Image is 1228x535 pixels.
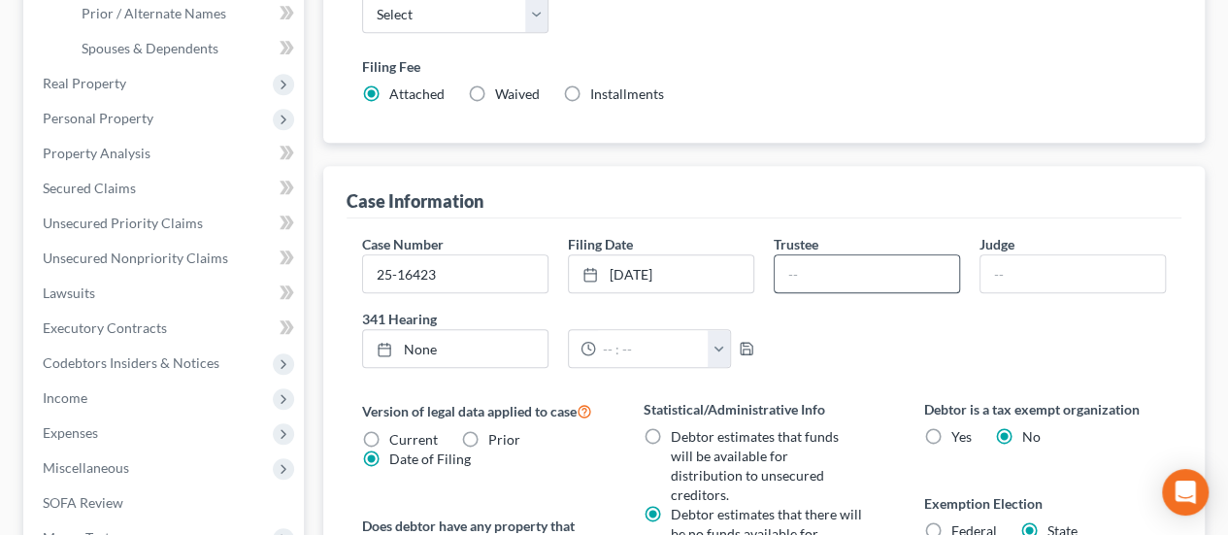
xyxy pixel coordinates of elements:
[980,255,1165,292] input: --
[362,399,604,422] label: Version of legal data applied to case
[43,180,136,196] span: Secured Claims
[362,56,1166,77] label: Filing Fee
[363,255,548,292] input: Enter case number...
[363,330,548,367] a: None
[389,85,445,102] span: Attached
[924,399,1166,419] label: Debtor is a tax exempt organization
[1022,428,1041,445] span: No
[362,234,444,254] label: Case Number
[43,494,123,511] span: SOFA Review
[775,255,959,292] input: --
[347,189,483,213] div: Case Information
[951,428,972,445] span: Yes
[43,75,126,91] span: Real Property
[43,215,203,231] span: Unsecured Priority Claims
[979,234,1014,254] label: Judge
[43,424,98,441] span: Expenses
[352,309,764,329] label: 341 Hearing
[924,493,1166,514] label: Exemption Election
[568,234,633,254] label: Filing Date
[27,241,304,276] a: Unsecured Nonpriority Claims
[27,206,304,241] a: Unsecured Priority Claims
[43,110,153,126] span: Personal Property
[1162,469,1209,516] div: Open Intercom Messenger
[389,431,438,448] span: Current
[27,485,304,520] a: SOFA Review
[43,319,167,336] span: Executory Contracts
[82,40,218,56] span: Spouses & Dependents
[643,399,884,419] label: Statistical/Administrative Info
[389,451,471,467] span: Date of Filing
[43,354,219,371] span: Codebtors Insiders & Notices
[27,136,304,171] a: Property Analysis
[27,276,304,311] a: Lawsuits
[82,5,226,21] span: Prior / Alternate Names
[488,431,520,448] span: Prior
[43,250,228,266] span: Unsecured Nonpriority Claims
[670,428,838,503] span: Debtor estimates that funds will be available for distribution to unsecured creditors.
[43,389,87,406] span: Income
[569,255,753,292] a: [DATE]
[596,330,709,367] input: -- : --
[66,31,304,66] a: Spouses & Dependents
[774,234,818,254] label: Trustee
[27,171,304,206] a: Secured Claims
[590,85,664,102] span: Installments
[495,85,540,102] span: Waived
[43,284,95,301] span: Lawsuits
[43,459,129,476] span: Miscellaneous
[27,311,304,346] a: Executory Contracts
[43,145,150,161] span: Property Analysis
